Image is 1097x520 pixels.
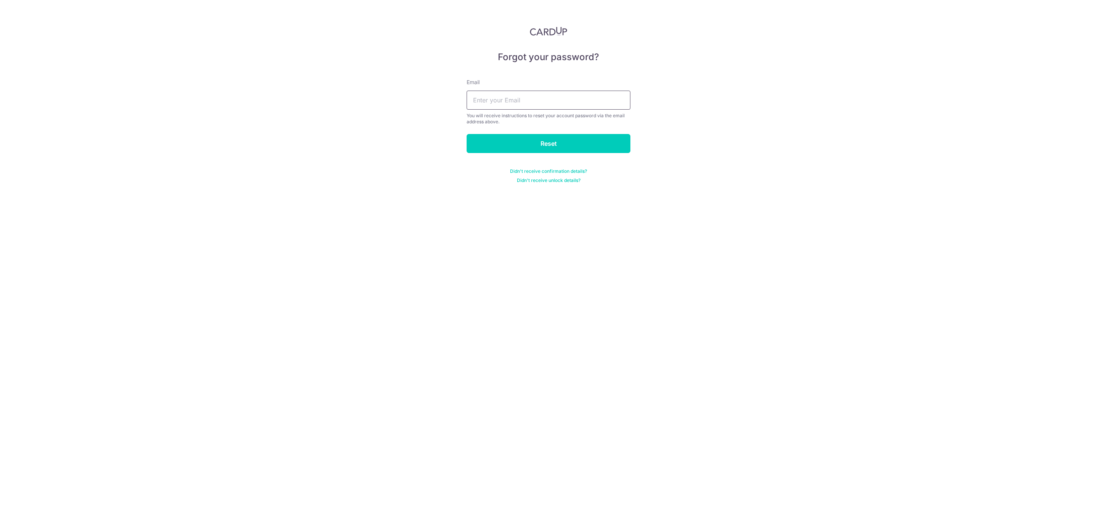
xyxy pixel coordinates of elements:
[467,91,630,110] input: Enter your Email
[467,134,630,153] input: Reset
[517,177,580,183] a: Didn't receive unlock details?
[530,27,567,36] img: CardUp Logo
[510,168,587,174] a: Didn't receive confirmation details?
[467,113,630,125] div: You will receive instructions to reset your account password via the email address above.
[467,78,480,86] label: Email
[467,51,630,63] h5: Forgot your password?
